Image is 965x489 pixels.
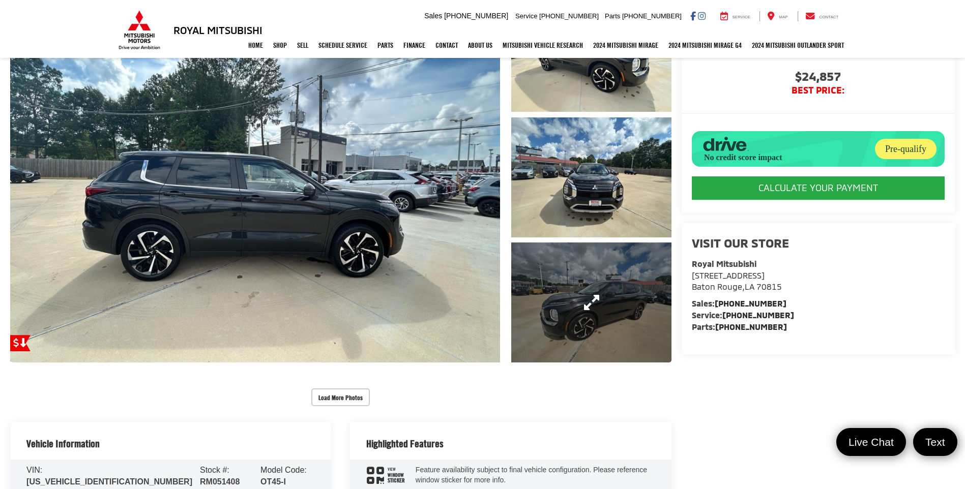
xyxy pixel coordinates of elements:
[26,466,42,474] span: VIN:
[292,33,313,58] a: Sell
[692,270,782,292] a: [STREET_ADDRESS] Baton Rouge,LA 70815
[722,310,794,320] a: [PHONE_NUMBER]
[759,11,795,21] a: Map
[913,428,957,456] a: Text
[692,270,765,280] span: [STREET_ADDRESS]
[463,33,498,58] a: About Us
[605,12,620,20] span: Parts
[311,388,370,406] button: Load More Photos
[366,438,444,449] h2: Highlighted Features
[819,15,838,19] span: Contact
[260,477,286,486] span: OT45-I
[424,12,442,20] span: Sales
[372,33,398,58] a: Parts: Opens in a new tab
[26,477,192,486] span: [US_VEHICLE_IDENTIFICATION_NUMBER]
[715,298,786,308] a: [PHONE_NUMBER]
[313,33,372,58] a: Schedule Service
[416,466,647,484] span: Feature availability subject to final vehicle configuration. Please reference window sticker for ...
[430,33,463,58] a: Contact
[756,282,782,291] span: 70815
[692,85,945,96] span: BEST PRICE:
[366,466,405,484] div: window sticker
[692,176,945,200] : CALCULATE YOUR PAYMENT
[116,10,162,50] img: Mitsubishi
[690,12,696,20] a: Facebook: Click to visit our Facebook page
[692,282,782,291] span: ,
[200,477,240,486] span: RM051408
[260,466,307,474] span: Model Code:
[663,33,747,58] a: 2024 Mitsubishi Mirage G4
[588,33,663,58] a: 2024 Mitsubishi Mirage
[243,33,268,58] a: Home
[798,11,846,21] a: Contact
[444,12,508,20] span: [PHONE_NUMBER]
[836,428,906,456] a: Live Chat
[692,236,945,250] h2: Visit our Store
[388,472,405,478] span: Window
[388,478,405,483] span: Sticker
[692,70,945,85] span: $24,857
[692,322,787,331] strong: Parts:
[843,435,899,449] span: Live Chat
[511,117,671,237] a: Expand Photo 2
[622,12,682,20] span: [PHONE_NUMBER]
[692,298,786,308] strong: Sales:
[779,15,787,19] span: Map
[388,467,405,472] span: View
[10,335,31,351] a: Get Price Drop Alert
[698,12,706,20] a: Instagram: Click to visit our Instagram page
[715,322,787,331] a: [PHONE_NUMBER]
[539,12,599,20] span: [PHONE_NUMBER]
[511,242,671,362] a: Expand Photo 3
[733,15,750,19] span: Service
[920,435,950,449] span: Text
[515,12,537,20] span: Service
[398,33,430,58] a: Finance
[26,438,100,449] h2: Vehicle Information
[510,116,673,238] img: 2023 Mitsubishi Outlander SE
[692,259,756,268] strong: Royal Mitsubishi
[200,466,229,474] span: Stock #:
[173,24,262,36] h3: Royal Mitsubishi
[747,33,849,58] a: 2024 Mitsubishi Outlander SPORT
[692,282,742,291] span: Baton Rouge
[745,282,754,291] span: LA
[498,33,588,58] a: Mitsubishi Vehicle Research
[268,33,292,58] a: Shop
[692,310,794,320] strong: Service:
[713,11,758,21] a: Service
